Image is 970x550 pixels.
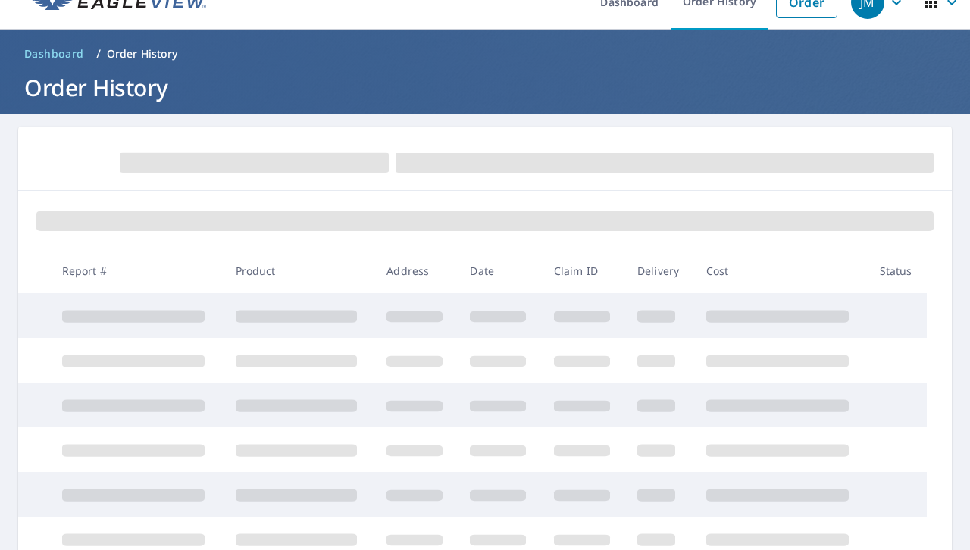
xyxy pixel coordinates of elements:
p: Order History [107,46,178,61]
span: Dashboard [24,46,84,61]
th: Report # [50,248,224,293]
th: Date [458,248,541,293]
th: Delivery [625,248,694,293]
th: Address [374,248,458,293]
th: Status [868,248,927,293]
a: Dashboard [18,42,90,66]
h1: Order History [18,72,952,103]
li: / [96,45,101,63]
th: Claim ID [542,248,625,293]
th: Cost [694,248,868,293]
th: Product [224,248,375,293]
nav: breadcrumb [18,42,952,66]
